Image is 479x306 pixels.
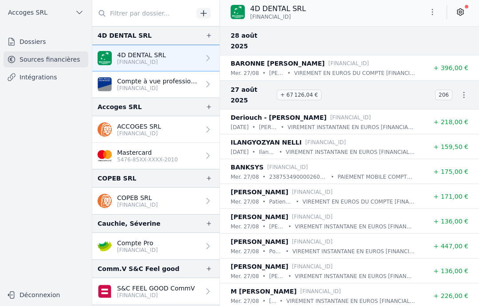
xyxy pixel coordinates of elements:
p: BARONNE [PERSON_NAME] [231,58,325,69]
p: 5476-85XX-XXXX-2010 [117,156,178,163]
p: mer. 27/08 [231,297,259,306]
p: PAIEMENT MOBILE COMPTE DU DONNEUR D'ORDRE : [FINANCIAL_ID] BIC [SWIFT_CODE] BANCONTACT REFERENCE ... [338,173,415,181]
a: Compte Pro [FINANCIAL_ID] [92,233,220,259]
span: 28 août 2025 [231,30,273,51]
p: Patient : [PERSON_NAME] - date des soins : [DATE] [269,197,292,206]
span: [FINANCIAL_ID] [250,13,291,20]
span: + 218,00 € [433,118,468,126]
p: COPEB SRL [117,193,158,202]
p: mer. 27/08 [231,69,259,78]
span: + 67 126,04 € [277,90,322,100]
div: • [288,222,291,231]
p: [FINANCIAL_ID] [292,262,333,271]
p: [FINANCIAL_ID] [292,237,333,246]
img: crelan.png [98,239,112,253]
a: ACCOGES SRL [FINANCIAL_ID] [92,116,220,143]
span: + 447,00 € [433,243,468,250]
div: • [288,272,291,281]
p: VIREMENT INSTANTANE EN EUROS [FINANCIAL_ID] BIC [SWIFT_CODE] DERIOUCH - [PERSON_NAME] COMMUNICATI... [287,123,415,132]
a: Sources financières [4,51,88,67]
div: • [286,247,289,256]
img: ing.png [98,194,112,208]
p: [FINANCIAL_ID] [300,287,341,296]
img: ing.png [98,122,112,137]
p: [FINANCIAL_ID] [267,163,308,172]
p: mer. 27/08 [231,222,259,231]
span: + 171,00 € [433,193,468,200]
img: belfius-1.png [98,284,112,298]
div: • [279,148,282,157]
p: [PERSON_NAME] P. rdv du [DATE] [269,69,284,78]
a: Mastercard 5476-85XX-XXXX-2010 [92,143,220,169]
p: mer. 27/08 [231,197,259,206]
p: [FINANCIAL_ID] [117,85,200,92]
p: VIREMENT EN EUROS DU COMPTE [FINANCIAL_ID] BIC [SWIFT_CODE] [PERSON_NAME] COMMUNICATION : PATIENT... [302,197,415,206]
p: VIREMENT INSTANTANE EN EUROS [FINANCIAL_ID] BIC [SWIFT_CODE] [PERSON_NAME] COMMUNICATION : [PERSO... [295,222,415,231]
p: 4D DENTAL SRL [117,51,166,59]
p: VIREMENT INSTANTANE EN EUROS [FINANCIAL_ID] BIC [SWIFT_CODE] [SWIFT_CODE][PERSON_NAME] REFERENCE ... [292,247,415,256]
div: • [252,148,255,157]
div: COPEB SRL [98,173,136,184]
div: • [263,173,266,181]
span: 27 août 2025 [231,84,273,106]
p: [PERSON_NAME] [231,212,288,222]
p: [PERSON_NAME] : consultation du [DATE] [259,123,277,132]
p: [FINANCIAL_ID] [117,59,166,66]
a: Compte à vue professionnel [FINANCIAL_ID] [92,71,220,98]
p: VIREMENT INSTANTANE EN EUROS [FINANCIAL_ID] BIC [SWIFT_CODE] [SWIFT_CODE] NELLI COMMUNICATION : I... [286,148,415,157]
p: [FINANCIAL_ID] [117,201,158,208]
p: M [PERSON_NAME] [231,286,297,297]
span: + 136,00 € [433,218,468,225]
p: [FINANCIAL_ID] [328,59,369,68]
a: S&C FEEL GOOD CommV [FINANCIAL_ID] [92,278,220,305]
div: • [296,197,299,206]
span: + 226,00 € [433,292,468,299]
span: + 159,50 € [433,143,468,150]
input: Filtrer par dossier... [92,5,193,21]
p: Ilangozyan [PERSON_NAME] [DATE] [259,148,275,157]
p: 238753490000260825104926082510490430037582134307122600000534900000000044000000000000000P2P MOBILE... [269,173,327,181]
button: Déconnexion [4,288,88,302]
p: S&C FEEL GOOD CommV [117,284,195,293]
p: [PERSON_NAME] [231,187,288,197]
div: • [263,69,266,78]
a: Dossiers [4,34,88,50]
div: Comm.V S&C Feel good [98,263,179,274]
div: Accoges SRL [98,102,142,112]
p: [FINANCIAL_ID] [117,247,158,254]
p: [DATE] [231,123,249,132]
p: Mastercard [117,148,178,157]
span: 206 [435,90,452,100]
div: • [252,123,255,132]
p: [PERSON_NAME] [231,236,288,247]
span: + 396,00 € [433,64,468,71]
div: • [331,173,334,181]
span: Accoges SRL [8,8,47,17]
p: BANKSYS [231,162,263,173]
p: [FINANCIAL_ID] [305,138,346,147]
p: Deriouch - [PERSON_NAME] [231,112,326,123]
p: [PERSON_NAME] [269,297,276,306]
div: • [263,197,266,206]
p: mer. 27/08 [231,173,259,181]
p: VIREMENT INSTANTANE EN EUROS [FINANCIAL_ID] BIC [SWIFT_CODE] [PERSON_NAME] COMMUNICATION : [PERSO... [295,272,415,281]
div: • [263,222,266,231]
a: 4D DENTAL SRL [FINANCIAL_ID] [92,45,220,71]
p: ACCOGES SRL [117,122,161,131]
p: Compte Pro [117,239,158,247]
p: [PERSON_NAME] rdv du [DATE] [269,222,285,231]
p: [FINANCIAL_ID] [117,130,161,137]
p: [DATE] [231,148,249,157]
p: Compte à vue professionnel [117,77,200,86]
div: • [263,297,266,306]
span: + 136,00 € [433,267,468,275]
img: BNP_BE_BUSINESS_GEBABEBB.png [231,5,245,19]
p: VIREMENT INSTANTANE EN EUROS [FINANCIAL_ID] BIC [SWIFT_CODE] M [PERSON_NAME] REFERENCE DONNEUR D'... [286,297,415,306]
p: [FINANCIAL_ID] [330,113,371,122]
div: Cauchie, Séverine [98,218,161,229]
p: 4D DENTAL SRL [250,4,306,14]
img: BNP_BE_BUSINESS_GEBABEBB.png [98,51,112,65]
a: COPEB SRL [FINANCIAL_ID] [92,188,220,214]
span: + 175,00 € [433,168,468,175]
p: [FINANCIAL_ID] [292,188,333,196]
